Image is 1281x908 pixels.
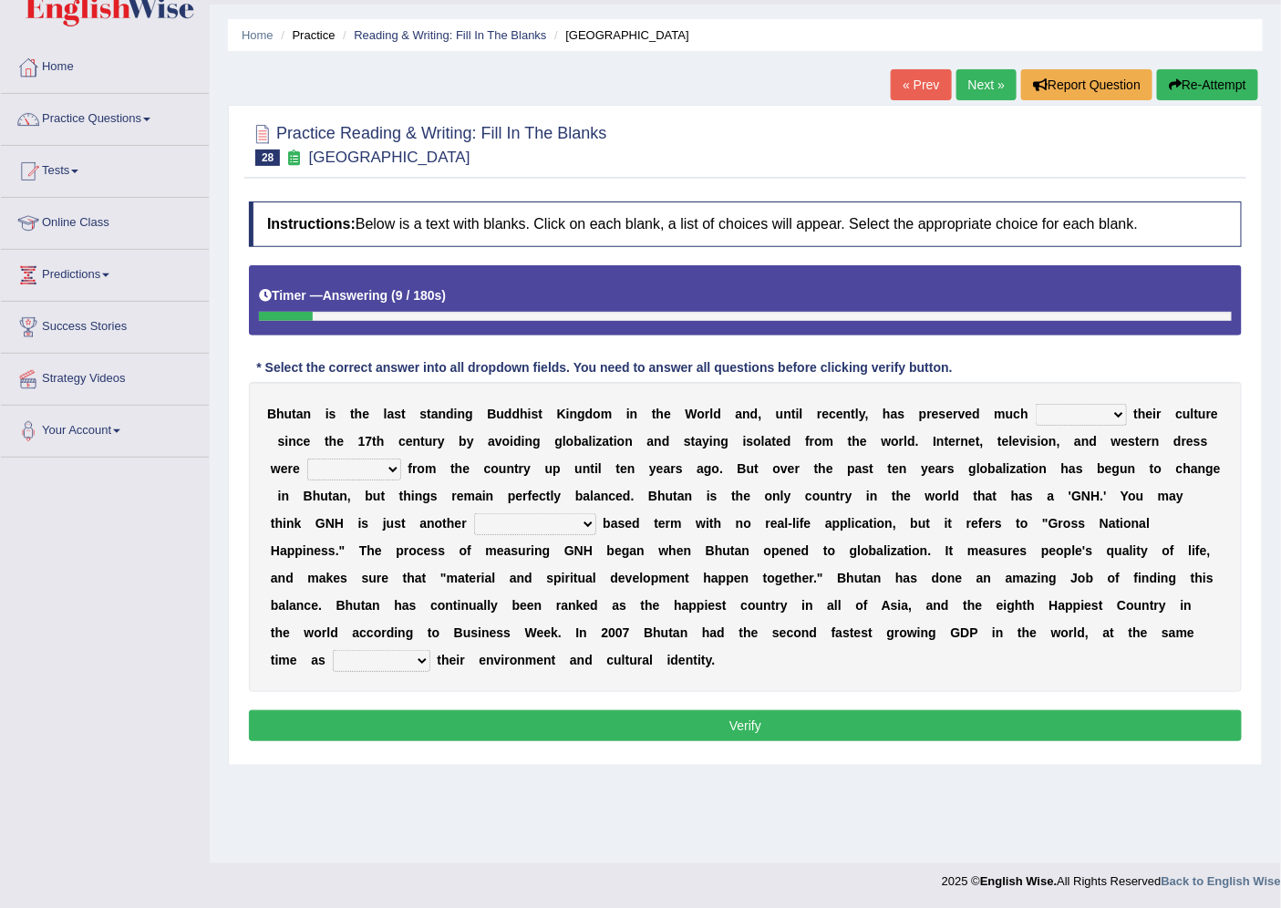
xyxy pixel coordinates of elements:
b: e [932,407,939,421]
b: l [904,434,907,449]
b: y [859,407,865,421]
b: e [1146,407,1153,421]
b: , [980,434,984,449]
b: u [574,461,583,476]
b: c [1014,407,1021,421]
li: Practice [276,26,335,44]
a: Practice Questions [1,94,209,139]
b: s [394,407,401,421]
b: t [848,434,852,449]
b: g [969,461,977,476]
b: i [709,434,713,449]
b: t [997,434,1002,449]
b: a [696,434,703,449]
b: n [625,434,633,449]
b: e [1121,434,1129,449]
b: o [566,434,574,449]
b: s [532,407,539,421]
b: y [438,434,445,449]
b: n [583,461,591,476]
b: B [487,407,496,421]
b: B [267,407,276,421]
b: i [325,407,329,421]
b: l [976,461,980,476]
b: a [431,407,439,421]
b: i [614,434,617,449]
b: f [408,461,412,476]
b: e [362,407,369,421]
b: n [654,434,662,449]
b: h [1138,407,1146,421]
b: e [462,461,470,476]
b: t [976,434,980,449]
b: i [1007,461,1010,476]
b: a [387,407,395,421]
b: r [817,407,821,421]
b: a [697,461,704,476]
b: h [455,461,463,476]
b: a [765,434,772,449]
b: u [497,407,505,421]
b: e [1002,434,1009,449]
a: « Prev [891,69,951,100]
b: d [713,407,721,421]
b: y [702,434,709,449]
b: t [814,461,819,476]
b: t [754,461,759,476]
b: e [304,434,311,449]
b: a [996,461,1003,476]
b: g [577,407,585,421]
b: t [514,461,519,476]
b: b [459,434,467,449]
b: t [945,434,949,449]
b: e [788,461,795,476]
b: i [593,434,596,449]
b: r [953,407,957,421]
b: . [719,461,723,476]
b: h [377,434,385,449]
b: g [532,434,541,449]
b: n [1049,434,1057,449]
b: s [1193,434,1201,449]
b: Answering [323,288,388,303]
b: g [554,434,563,449]
b: 7 [365,434,372,449]
b: t [292,407,296,421]
b: r [810,434,814,449]
b: e [968,434,976,449]
b: n [784,407,792,421]
b: t [350,407,355,421]
b: n [525,434,533,449]
b: p [919,407,927,421]
b: i [1038,434,1041,449]
b: n [1081,434,1090,449]
b: e [1186,434,1193,449]
b: r [943,461,947,476]
b: y [523,461,531,476]
b: o [712,461,720,476]
b: p [847,461,855,476]
b: ( [391,288,396,303]
b: e [293,461,300,476]
b: n [288,434,296,449]
b: r [412,461,417,476]
b: a [1074,434,1081,449]
b: Instructions: [267,216,356,232]
b: l [1191,407,1194,421]
b: s [684,434,691,449]
b: e [620,461,627,476]
b: e [928,461,935,476]
b: d [750,407,759,421]
b: s [863,461,870,476]
b: t [450,461,455,476]
h4: Below is a text with blanks. Click on each blank, a list of choices will appear. Select the appro... [249,201,1242,247]
b: r [705,407,709,421]
b: m [995,407,1006,421]
b: e [656,461,664,476]
b: s [676,461,683,476]
b: t [888,461,893,476]
b: m [822,434,833,449]
b: z [596,434,603,449]
b: n [843,407,852,421]
h5: Timer — [259,289,446,303]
